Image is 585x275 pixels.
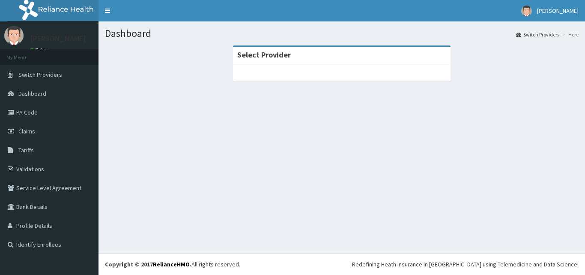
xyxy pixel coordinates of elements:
img: User Image [4,26,24,45]
h1: Dashboard [105,28,579,39]
span: Switch Providers [18,71,62,79]
img: User Image [521,6,532,16]
a: RelianceHMO [153,260,190,268]
span: Claims [18,127,35,135]
span: Tariffs [18,146,34,154]
li: Here [560,31,579,38]
div: Redefining Heath Insurance in [GEOGRAPHIC_DATA] using Telemedicine and Data Science! [352,260,579,269]
strong: Copyright © 2017 . [105,260,191,268]
span: Dashboard [18,90,46,97]
footer: All rights reserved. [98,253,585,275]
span: [PERSON_NAME] [537,7,579,15]
a: Online [30,47,51,53]
a: Switch Providers [516,31,559,38]
strong: Select Provider [237,50,291,60]
p: [PERSON_NAME] [30,35,86,42]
